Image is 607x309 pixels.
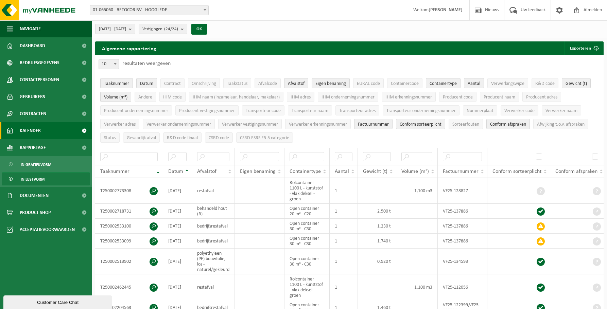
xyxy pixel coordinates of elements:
[100,105,172,115] button: Producent ondernemingsnummerProducent ondernemingsnummer: Activate to sort
[20,139,46,156] span: Rapportage
[140,81,153,86] span: Datum
[142,24,178,34] span: Vestigingen
[284,204,330,219] td: Open container 20 m³ - C20
[284,274,330,300] td: Rolcontainer 1100 L - kunststof - vlak deksel - groen
[358,249,396,274] td: 0,920 t
[449,119,483,129] button: SorteerfoutenSorteerfouten: Activate to sort
[468,81,480,86] span: Aantal
[318,92,378,102] button: IHM ondernemingsnummerIHM ondernemingsnummer: Activate to sort
[160,78,185,88] button: ContractContract: Activate to sort
[339,108,376,113] span: Transporteur adres
[136,78,157,88] button: DatumDatum: Activate to sort
[246,108,281,113] span: Transporteur code
[20,54,59,71] span: Bedrijfsgegevens
[438,249,487,274] td: VF25-134593
[354,119,393,129] button: FactuurnummerFactuurnummer: Activate to sort
[467,108,493,113] span: Nummerplaat
[100,92,131,102] button: Volume (m³)Volume (m³): Activate to sort
[385,95,432,100] span: IHM erkenningsnummer
[358,234,396,249] td: 1,740 t
[486,119,530,129] button: Conform afspraken : Activate to sort
[20,122,41,139] span: Kalender
[21,158,51,171] span: In grafiekvorm
[20,37,45,54] span: Dashboard
[100,78,133,88] button: TaaknummerTaaknummer: Activate to remove sorting
[209,135,229,141] span: CSRD code
[99,24,126,34] span: [DATE] - [DATE]
[545,108,577,113] span: Verwerker naam
[175,105,239,115] button: Producent vestigingsnummerProducent vestigingsnummer: Activate to sort
[218,119,282,129] button: Verwerker vestigingsnummerVerwerker vestigingsnummer: Activate to sort
[95,204,163,219] td: T250002718731
[396,178,438,204] td: 1,100 m3
[188,78,220,88] button: OmschrijvingOmschrijving: Activate to sort
[146,122,211,127] span: Verwerker ondernemingsnummer
[20,204,51,221] span: Product Shop
[443,95,473,100] span: Producent code
[2,172,90,185] a: In lijstvorm
[537,122,585,127] span: Afwijking t.o.v. afspraken
[255,78,281,88] button: AfvalcodeAfvalcode: Activate to sort
[236,132,293,143] button: CSRD ESRS E5-5 categorieCSRD ESRS E5-5 categorie: Activate to sort
[163,132,202,143] button: R&D code finaalR&amp;D code finaal: Activate to sort
[504,108,535,113] span: Verwerker code
[104,122,136,127] span: Verwerker adres
[3,294,114,309] iframe: chat widget
[463,105,497,115] button: NummerplaatNummerplaat: Activate to sort
[104,81,129,86] span: Taaknummer
[290,169,321,174] span: Containertype
[565,41,603,55] button: Exporteren
[104,95,127,100] span: Volume (m³)
[192,249,235,274] td: polyethyleen (PE) bouwfolie, los - naturel/gekleurd
[358,122,389,127] span: Factuurnummer
[400,122,441,127] span: Conform sorteerplicht
[20,71,59,88] span: Contactpersonen
[330,249,358,274] td: 1
[288,81,305,86] span: Afvalstof
[189,92,283,102] button: IHM naam (inzamelaar, handelaar, makelaar)IHM naam (inzamelaar, handelaar, makelaar): Activate to...
[164,27,178,31] count: (24/24)
[382,92,436,102] button: IHM erkenningsnummerIHM erkenningsnummer: Activate to sort
[532,78,558,88] button: R&D codeR&amp;D code: Activate to sort
[480,92,519,102] button: Producent naamProducent naam: Activate to sort
[315,81,346,86] span: Eigen benaming
[452,122,479,127] span: Sorteerfouten
[163,274,192,300] td: [DATE]
[95,178,163,204] td: T250002773308
[535,81,555,86] span: R&D code
[20,88,45,105] span: Gebruikers
[438,178,487,204] td: VF25-128827
[443,169,479,174] span: Factuurnummer
[95,249,163,274] td: T250002513902
[99,59,119,69] span: 10
[484,95,515,100] span: Producent naam
[135,92,156,102] button: AndereAndere: Activate to sort
[391,81,419,86] span: Containercode
[353,78,384,88] button: EURAL codeEURAL code: Activate to sort
[21,173,45,186] span: In lijstvorm
[464,78,484,88] button: AantalAantal: Activate to sort
[522,92,561,102] button: Producent adresProducent adres: Activate to sort
[179,108,235,113] span: Producent vestigingsnummer
[358,204,396,219] td: 2,500 t
[438,274,487,300] td: VF25-112056
[401,169,429,174] span: Volume (m³)
[487,78,528,88] button: VerwerkingswijzeVerwerkingswijze: Activate to sort
[163,95,182,100] span: IHM code
[20,20,41,37] span: Navigatie
[330,274,358,300] td: 1
[430,81,457,86] span: Containertype
[192,234,235,249] td: bedrijfsrestafval
[438,204,487,219] td: VF25-137886
[330,204,358,219] td: 1
[330,234,358,249] td: 1
[100,132,120,143] button: StatusStatus: Activate to sort
[95,24,135,34] button: [DATE] - [DATE]
[292,108,328,113] span: Transporteur naam
[205,132,233,143] button: CSRD codeCSRD code: Activate to sort
[104,108,168,113] span: Producent ondernemingsnummer
[164,81,181,86] span: Contract
[291,95,311,100] span: IHM adres
[312,78,350,88] button: Eigen benamingEigen benaming: Activate to sort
